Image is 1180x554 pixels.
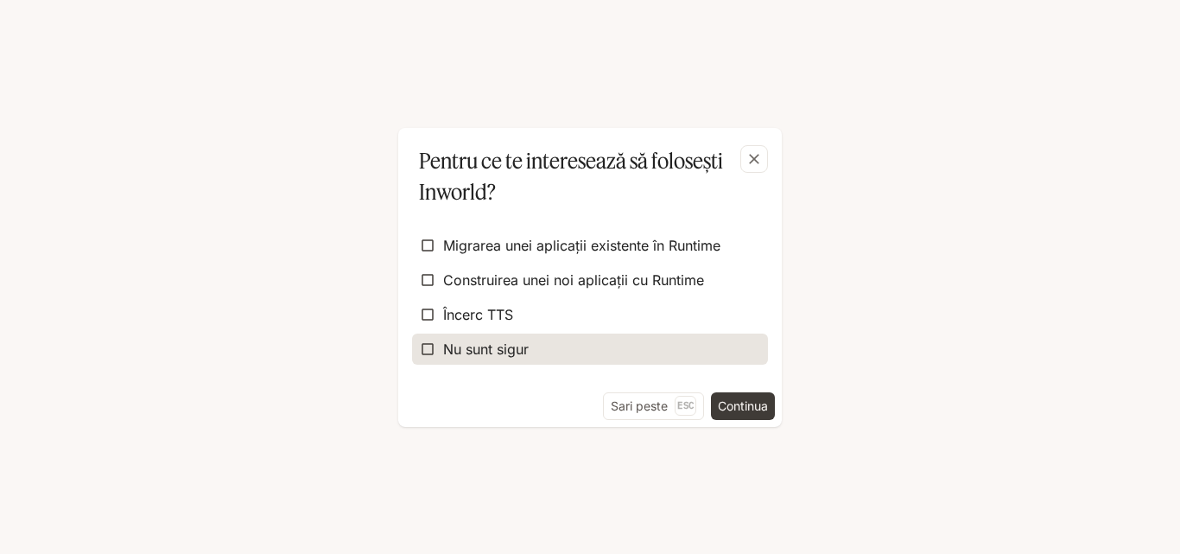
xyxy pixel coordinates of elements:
button: Sari pesteEsc [603,392,704,420]
font: Încerc TTS [443,306,513,323]
font: Continua [718,398,768,413]
font: Sari peste [611,398,668,413]
font: Construirea unei noi aplicații cu Runtime [443,271,704,289]
font: Nu sunt sigur [443,341,529,358]
font: Migrarea unei aplicații existente în Runtime [443,237,720,254]
button: Continua [711,392,775,420]
font: Esc [677,399,694,411]
font: Pentru ce te interesează să folosești Inworld? [419,148,723,205]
